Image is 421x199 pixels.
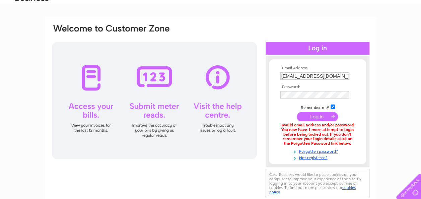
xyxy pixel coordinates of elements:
[53,4,369,32] div: Clear Business is a trading name of Verastar Limited (registered in [GEOGRAPHIC_DATA] No. 3667643...
[327,28,340,34] a: Water
[280,154,356,160] a: Not registered?
[363,28,383,34] a: Telecoms
[279,85,356,89] th: Password:
[279,104,356,110] td: Remember me?
[279,66,356,71] th: Email Address:
[15,17,49,38] img: logo.png
[266,169,369,198] div: Clear Business would like to place cookies on your computer to improve your experience of the sit...
[387,28,397,34] a: Blog
[401,28,417,34] a: Contact
[295,3,341,12] a: 0333 014 3131
[280,148,356,154] a: Forgotten password?
[344,28,359,34] a: Energy
[269,185,356,194] a: cookies policy
[280,123,355,146] div: Invalid email address and/or password. You now have 1 more attempt to login before being locked o...
[297,112,338,121] input: Submit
